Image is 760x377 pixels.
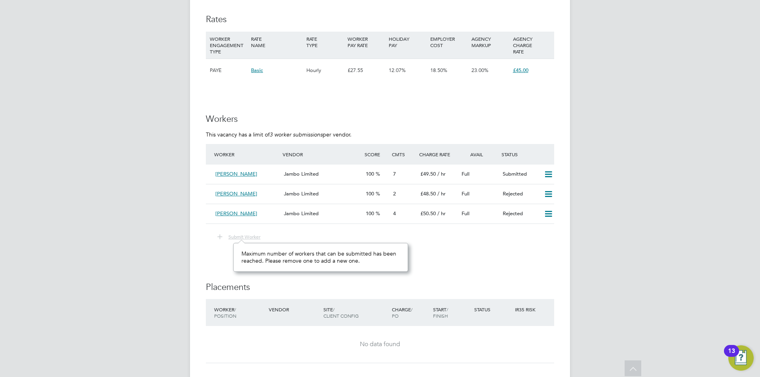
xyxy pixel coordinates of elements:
[433,306,448,319] span: / Finish
[513,302,540,316] div: IR35 Risk
[270,131,323,138] em: 3 worker submissions
[390,147,417,161] div: Cmts
[214,340,546,349] div: No data found
[366,171,374,177] span: 100
[431,302,472,323] div: Start
[321,302,390,323] div: Site
[390,302,431,323] div: Charge
[208,32,249,59] div: WORKER ENGAGEMENT TYPE
[249,32,304,52] div: RATE NAME
[472,302,513,316] div: Status
[417,147,458,161] div: Charge Rate
[212,302,267,323] div: Worker
[284,190,319,197] span: Jambo Limited
[215,171,257,177] span: [PERSON_NAME]
[393,171,396,177] span: 7
[284,171,319,177] span: Jambo Limited
[206,114,554,125] h3: Workers
[420,190,436,197] span: £48.50
[251,67,263,74] span: Basic
[471,67,488,74] span: 23.00%
[241,250,400,264] div: Maximum number of workers that can be submitted has been reached. Please remove one to add a new ...
[206,14,554,25] h3: Rates
[228,233,260,240] span: Submit Worker
[430,67,447,74] span: 18.50%
[346,32,387,52] div: WORKER PAY RATE
[462,171,469,177] span: Full
[500,147,554,161] div: Status
[462,210,469,217] span: Full
[214,306,236,319] span: / Position
[208,59,249,82] div: PAYE
[511,32,552,59] div: AGENCY CHARGE RATE
[206,282,554,293] h3: Placements
[323,306,359,319] span: / Client Config
[389,67,406,74] span: 12.07%
[212,147,281,161] div: Worker
[420,171,436,177] span: £49.50
[462,190,469,197] span: Full
[215,190,257,197] span: [PERSON_NAME]
[428,32,469,52] div: EMPLOYER COST
[346,59,387,82] div: £27.55
[304,32,346,52] div: RATE TYPE
[212,232,267,242] button: Submit Worker
[500,207,541,220] div: Rejected
[284,210,319,217] span: Jambo Limited
[500,168,541,181] div: Submitted
[304,59,346,82] div: Hourly
[469,32,511,52] div: AGENCY MARKUP
[366,210,374,217] span: 100
[206,131,554,138] p: This vacancy has a limit of per vendor.
[393,190,396,197] span: 2
[267,302,321,316] div: Vendor
[387,32,428,52] div: HOLIDAY PAY
[363,147,390,161] div: Score
[437,190,446,197] span: / hr
[500,188,541,201] div: Rejected
[215,210,257,217] span: [PERSON_NAME]
[458,147,500,161] div: Avail
[728,351,735,361] div: 13
[281,147,363,161] div: Vendor
[392,306,412,319] span: / PO
[366,190,374,197] span: 100
[728,345,754,371] button: Open Resource Center, 13 new notifications
[420,210,436,217] span: £50.50
[437,171,446,177] span: / hr
[437,210,446,217] span: / hr
[393,210,396,217] span: 4
[513,67,528,74] span: £45.00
